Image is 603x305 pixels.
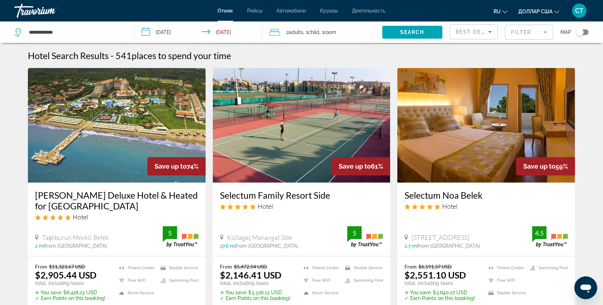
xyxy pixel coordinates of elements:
span: Child [308,29,320,35]
span: ✮ You save [220,290,246,295]
span: , 1 [320,27,337,37]
span: Room [324,29,337,35]
p: ✓ Earn Points on this booking! [35,295,106,301]
span: Map [560,27,571,37]
a: Selectum Noa Belek [405,190,568,200]
button: Изменить язык [494,6,508,16]
span: from [GEOGRAPHIC_DATA] [45,243,107,249]
p: total, including taxes [220,280,290,286]
div: 59% [516,157,575,175]
ins: $2,905.44 USD [35,270,97,280]
div: 5 [163,229,177,237]
span: From [220,263,232,270]
span: Taşlıburun Mevkii, Belek [42,233,109,241]
span: From [405,263,417,270]
li: Swimming Pool [526,263,568,272]
span: - [111,50,114,61]
ins: $2,146.41 USD [220,270,281,280]
img: Hotel image [213,68,391,183]
a: Деятельность [352,8,386,14]
p: $3,326.13 USD [220,290,290,295]
span: from [GEOGRAPHIC_DATA] [418,243,480,249]
button: Изменить валюту [518,6,559,16]
h2: 541 [116,50,231,61]
span: Adults [289,29,304,35]
a: Автомобили [277,8,306,14]
div: 74% [147,157,206,175]
button: Search [382,26,442,39]
button: Toggle map [571,29,589,35]
del: $5,472.54 USD [234,263,267,270]
img: trustyou-badge.svg [532,226,568,247]
img: trustyou-badge.svg [347,226,383,247]
h1: Hotel Search Results [28,50,109,61]
button: Меню пользователя [570,3,589,18]
span: Search [400,29,425,35]
div: 4.5 [532,229,546,237]
button: Filter [505,24,553,40]
a: Травориум [14,1,86,20]
li: Room Service [116,289,157,297]
li: Swimming Pool [157,276,198,285]
li: Swimming Pool [342,276,383,285]
span: [STREET_ADDRESS] [412,233,469,241]
span: 27.6 mi [220,243,236,249]
span: from [GEOGRAPHIC_DATA] [236,243,298,249]
span: From [35,263,47,270]
div: 61% [332,157,390,175]
li: Free WiFi [300,276,342,285]
a: Selectum Family Resort Side [220,190,383,200]
span: Kizilagaç Manavgat Side [227,233,292,241]
del: $6,191.37 USD [418,263,452,270]
a: Круизы [320,8,338,14]
span: 2.7 mi [405,243,418,249]
p: total, including taxes [35,280,106,286]
li: Shuttle Service [157,263,198,272]
font: доллар США [518,9,553,14]
div: 5 star Hotel [35,213,198,221]
font: СТ [575,7,584,14]
span: , 1 [304,27,320,37]
span: Save up to [523,163,555,170]
span: 2 mi [35,243,45,249]
a: Отели [218,8,233,14]
span: 2 [286,27,304,37]
li: Shuttle Service [485,289,526,297]
li: Free WiFi [116,276,157,285]
mat-select: Sort by [456,28,492,36]
ins: $2,551.10 USD [405,270,466,280]
span: Hotel [442,202,457,210]
span: Save up to [339,163,371,170]
button: Check-in date: Nov 1, 2025 Check-out date: Nov 10, 2025 [134,21,262,43]
img: Hotel image [28,68,206,183]
button: Travelers: 2 adults, 1 child [262,21,382,43]
span: Hotel [73,213,88,221]
a: [PERSON_NAME] Deluxe Hotel & Heated for [GEOGRAPHIC_DATA] [35,190,198,211]
span: ✮ You save [405,290,431,295]
iframe: Кнопка запуска окна обмена сообщениями [574,276,597,299]
li: Free WiFi [485,276,526,285]
div: 5 star Hotel [405,202,568,210]
span: Best Deals [456,29,493,35]
font: ru [494,9,501,14]
img: Hotel image [397,68,575,183]
del: $11,323.67 USD [49,263,85,270]
a: Рейсы [247,8,263,14]
p: ✓ Earn Points on this booking! [405,295,475,301]
span: Save up to [155,163,187,170]
li: Room Service [300,289,342,297]
li: Fitness Center [485,263,526,272]
li: Shuttle Service [342,263,383,272]
img: trustyou-badge.svg [163,226,198,247]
